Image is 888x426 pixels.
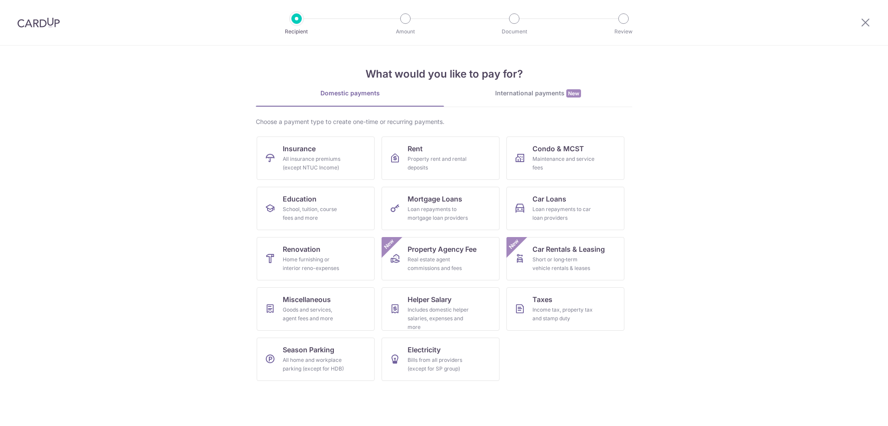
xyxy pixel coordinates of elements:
[408,345,441,355] span: Electricity
[257,287,375,331] a: MiscellaneousGoods and services, agent fees and more
[256,89,444,98] div: Domestic payments
[257,237,375,280] a: RenovationHome furnishing or interior reno-expenses
[408,143,423,154] span: Rent
[408,244,477,254] span: Property Agency Fee
[482,27,546,36] p: Document
[408,356,470,373] div: Bills from all providers (except for SP group)
[832,400,879,422] iframe: Opens a widget where you can find more information
[373,27,437,36] p: Amount
[532,306,595,323] div: Income tax, property tax and stamp duty
[591,27,656,36] p: Review
[532,155,595,172] div: Maintenance and service fees
[408,255,470,273] div: Real estate agent commissions and fees
[283,345,334,355] span: Season Parking
[382,237,396,251] span: New
[257,187,375,230] a: EducationSchool, tuition, course fees and more
[382,187,499,230] a: Mortgage LoansLoan repayments to mortgage loan providers
[283,294,331,305] span: Miscellaneous
[506,237,624,280] a: Car Rentals & LeasingShort or long‑term vehicle rentals & leasesNew
[17,17,60,28] img: CardUp
[283,356,345,373] div: All home and workplace parking (except for HDB)
[507,237,521,251] span: New
[532,194,566,204] span: Car Loans
[408,294,451,305] span: Helper Salary
[506,137,624,180] a: Condo & MCSTMaintenance and service fees
[283,205,345,222] div: School, tuition, course fees and more
[408,155,470,172] div: Property rent and rental deposits
[382,237,499,280] a: Property Agency FeeReal estate agent commissions and feesNew
[382,287,499,331] a: Helper SalaryIncludes domestic helper salaries, expenses and more
[382,338,499,381] a: ElectricityBills from all providers (except for SP group)
[283,255,345,273] div: Home furnishing or interior reno-expenses
[283,155,345,172] div: All insurance premiums (except NTUC Income)
[283,306,345,323] div: Goods and services, agent fees and more
[408,205,470,222] div: Loan repayments to mortgage loan providers
[444,89,632,98] div: International payments
[264,27,329,36] p: Recipient
[408,194,462,204] span: Mortgage Loans
[382,137,499,180] a: RentProperty rent and rental deposits
[532,255,595,273] div: Short or long‑term vehicle rentals & leases
[506,187,624,230] a: Car LoansLoan repayments to car loan providers
[256,117,632,126] div: Choose a payment type to create one-time or recurring payments.
[283,244,320,254] span: Renovation
[408,306,470,332] div: Includes domestic helper salaries, expenses and more
[566,89,581,98] span: New
[506,287,624,331] a: TaxesIncome tax, property tax and stamp duty
[257,137,375,180] a: InsuranceAll insurance premiums (except NTUC Income)
[283,143,316,154] span: Insurance
[532,205,595,222] div: Loan repayments to car loan providers
[257,338,375,381] a: Season ParkingAll home and workplace parking (except for HDB)
[532,294,552,305] span: Taxes
[532,143,584,154] span: Condo & MCST
[256,66,632,82] h4: What would you like to pay for?
[532,244,605,254] span: Car Rentals & Leasing
[283,194,317,204] span: Education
